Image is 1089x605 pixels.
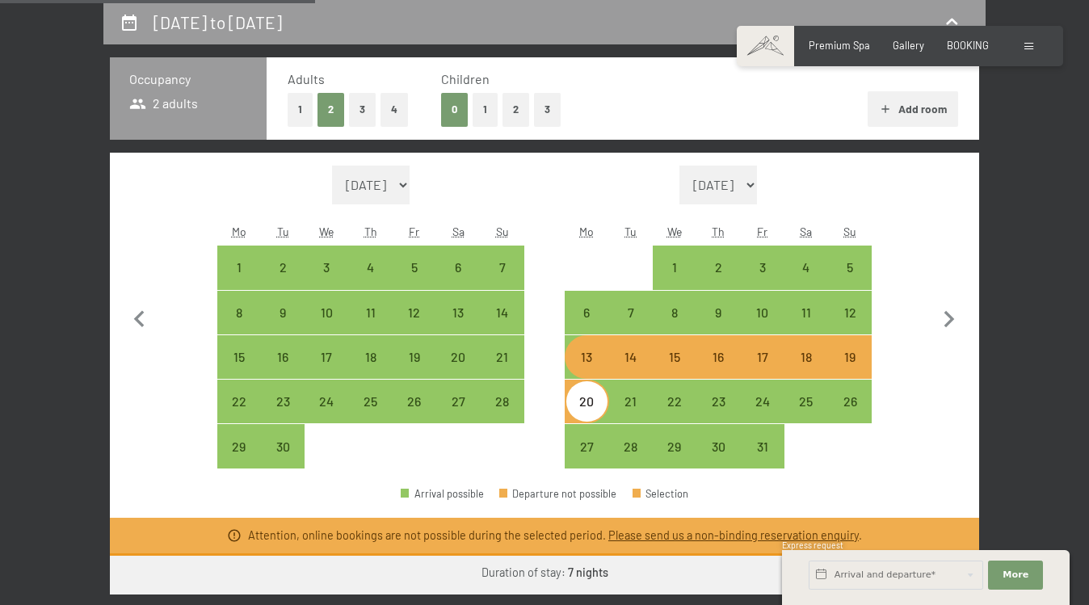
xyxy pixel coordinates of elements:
[393,291,436,334] div: Arrival possible
[568,565,608,579] b: 7 nights
[349,291,393,334] div: Arrival possible
[480,291,523,334] div: Arrival possible
[609,335,653,379] div: Tue Oct 14 2025
[319,225,334,238] abbr: Wednesday
[784,380,828,423] div: Sat Oct 25 2025
[782,540,843,550] span: Express request
[698,351,738,391] div: 16
[698,261,738,301] div: 2
[565,424,608,468] div: Mon Oct 27 2025
[696,424,740,468] div: Thu Oct 30 2025
[828,246,872,289] div: Sun Oct 05 2025
[653,291,696,334] div: Arrival possible
[565,335,608,379] div: Arrival possible
[436,335,480,379] div: Sat Sep 20 2025
[261,335,305,379] div: Tue Sep 16 2025
[784,246,828,289] div: Sat Oct 04 2025
[843,225,856,238] abbr: Sunday
[653,335,696,379] div: Wed Oct 15 2025
[696,246,740,289] div: Thu Oct 02 2025
[565,335,608,379] div: Mon Oct 13 2025
[351,261,391,301] div: 4
[217,291,261,334] div: Mon Sep 08 2025
[609,291,653,334] div: Tue Oct 07 2025
[947,39,989,52] span: BOOKING
[305,291,348,334] div: Arrival possible
[473,93,498,126] button: 1
[654,306,695,347] div: 8
[786,261,826,301] div: 4
[393,380,436,423] div: Fri Sep 26 2025
[123,166,157,469] button: Previous month
[784,246,828,289] div: Arrival possible
[696,335,740,379] div: Thu Oct 16 2025
[393,246,436,289] div: Arrival possible
[349,93,376,126] button: 3
[306,261,347,301] div: 3
[261,291,305,334] div: Arrival possible
[740,246,784,289] div: Fri Oct 03 2025
[828,291,872,334] div: Sun Oct 12 2025
[351,395,391,435] div: 25
[394,395,435,435] div: 26
[654,440,695,481] div: 29
[696,246,740,289] div: Arrival possible
[609,380,653,423] div: Arrival possible
[217,246,261,289] div: Mon Sep 01 2025
[988,561,1043,590] button: More
[481,306,522,347] div: 14
[653,335,696,379] div: Arrival not possible
[277,225,289,238] abbr: Tuesday
[436,246,480,289] div: Sat Sep 06 2025
[263,440,303,481] div: 30
[263,351,303,391] div: 16
[696,291,740,334] div: Arrival possible
[261,246,305,289] div: Tue Sep 02 2025
[261,380,305,423] div: Arrival possible
[349,380,393,423] div: Thu Sep 25 2025
[742,351,782,391] div: 17
[306,306,347,347] div: 10
[611,351,651,391] div: 14
[893,39,924,52] a: Gallery
[219,395,259,435] div: 22
[830,306,870,347] div: 12
[828,335,872,379] div: Arrival possible
[667,225,682,238] abbr: Wednesday
[786,351,826,391] div: 18
[305,335,348,379] div: Arrival possible
[786,395,826,435] div: 25
[740,291,784,334] div: Arrival possible
[611,440,651,481] div: 28
[698,440,738,481] div: 30
[306,351,347,391] div: 17
[740,335,784,379] div: Fri Oct 17 2025
[217,424,261,468] div: Mon Sep 29 2025
[261,291,305,334] div: Tue Sep 09 2025
[441,93,468,126] button: 0
[828,380,872,423] div: Sun Oct 26 2025
[436,335,480,379] div: Arrival possible
[261,424,305,468] div: Arrival possible
[480,380,523,423] div: Sun Sep 28 2025
[565,424,608,468] div: Arrival possible
[438,395,478,435] div: 27
[609,424,653,468] div: Arrival possible
[654,351,695,391] div: 15
[480,246,523,289] div: Arrival possible
[809,39,870,52] a: Premium Spa
[217,246,261,289] div: Arrival possible
[436,291,480,334] div: Arrival possible
[740,380,784,423] div: Fri Oct 24 2025
[740,424,784,468] div: Fri Oct 31 2025
[263,261,303,301] div: 2
[828,291,872,334] div: Arrival possible
[217,335,261,379] div: Mon Sep 15 2025
[263,395,303,435] div: 23
[153,12,282,32] h2: [DATE] to [DATE]
[830,261,870,301] div: 5
[696,380,740,423] div: Arrival possible
[698,306,738,347] div: 9
[534,93,561,126] button: 3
